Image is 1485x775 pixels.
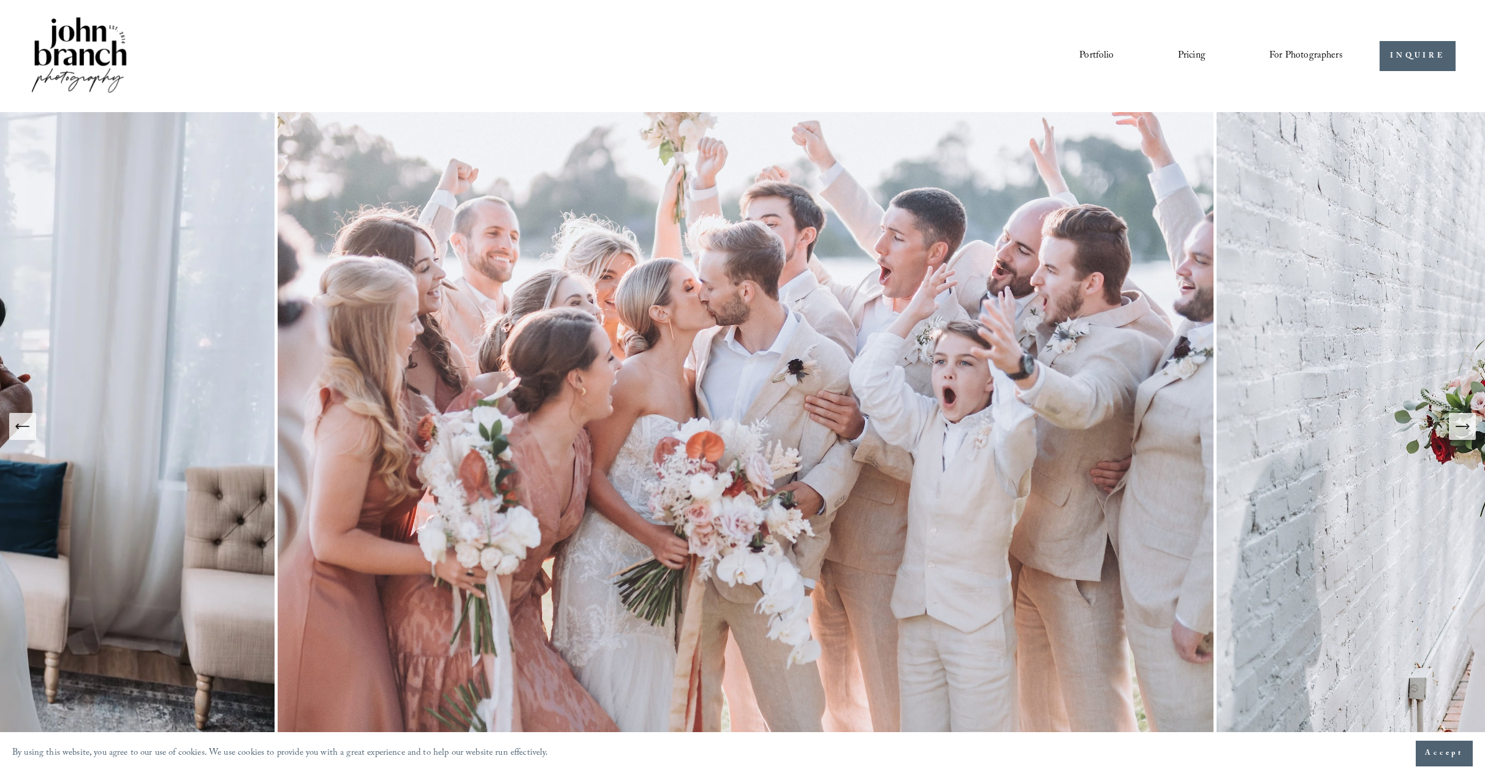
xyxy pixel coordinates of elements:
[1449,413,1476,440] button: Next Slide
[1269,46,1343,67] a: folder dropdown
[29,15,129,97] img: John Branch IV Photography
[1178,46,1206,67] a: Pricing
[1380,41,1455,71] a: INQUIRE
[1416,741,1473,766] button: Accept
[1079,46,1114,67] a: Portfolio
[275,112,1217,740] img: A wedding party celebrating outdoors, featuring a bride and groom kissing amidst cheering bridesm...
[12,745,549,763] p: By using this website, you agree to our use of cookies. We use cookies to provide you with a grea...
[1425,747,1464,760] span: Accept
[1269,47,1343,66] span: For Photographers
[9,413,36,440] button: Previous Slide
